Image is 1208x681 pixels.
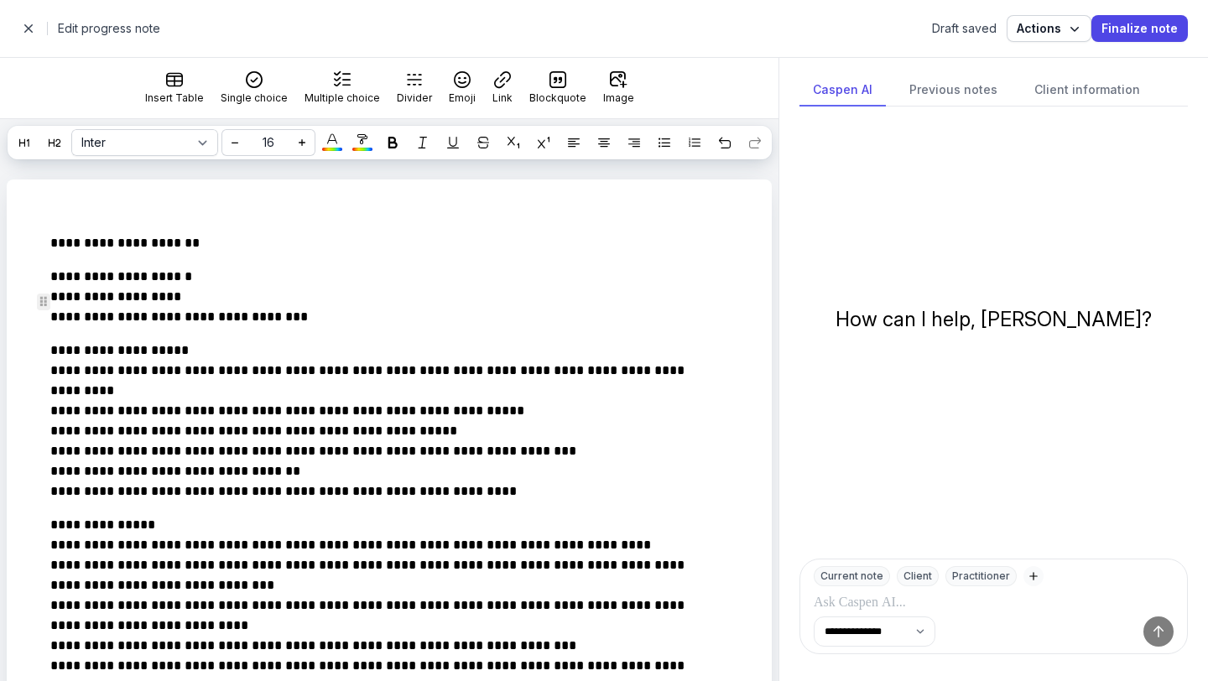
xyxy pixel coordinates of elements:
div: Caspen AI [799,75,886,107]
button: 123 [681,129,708,156]
div: Blockquote [529,91,586,105]
text: 3 [689,144,690,148]
div: Client [897,566,939,586]
div: Client information [1021,75,1153,107]
div: Single choice [221,91,288,105]
div: Multiple choice [305,91,380,105]
button: Link [486,65,519,112]
div: Image [603,91,634,105]
button: Actions [1007,15,1091,42]
div: How can I help, [PERSON_NAME]? [836,306,1152,333]
text: 1 [689,138,690,141]
span: Actions [1017,18,1081,39]
button: Finalize note [1091,15,1188,42]
text: 2 [689,141,690,144]
div: Practitioner [945,566,1017,586]
div: Emoji [449,91,476,105]
span: Finalize note [1101,18,1178,39]
div: Current note [814,566,890,586]
div: Insert Table [145,91,204,105]
button: Insert Table [138,65,211,112]
div: Link [492,91,513,105]
div: Divider [397,91,432,105]
div: Previous notes [896,75,1011,107]
h2: Edit progress note [58,18,922,39]
div: Draft saved [932,20,997,37]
